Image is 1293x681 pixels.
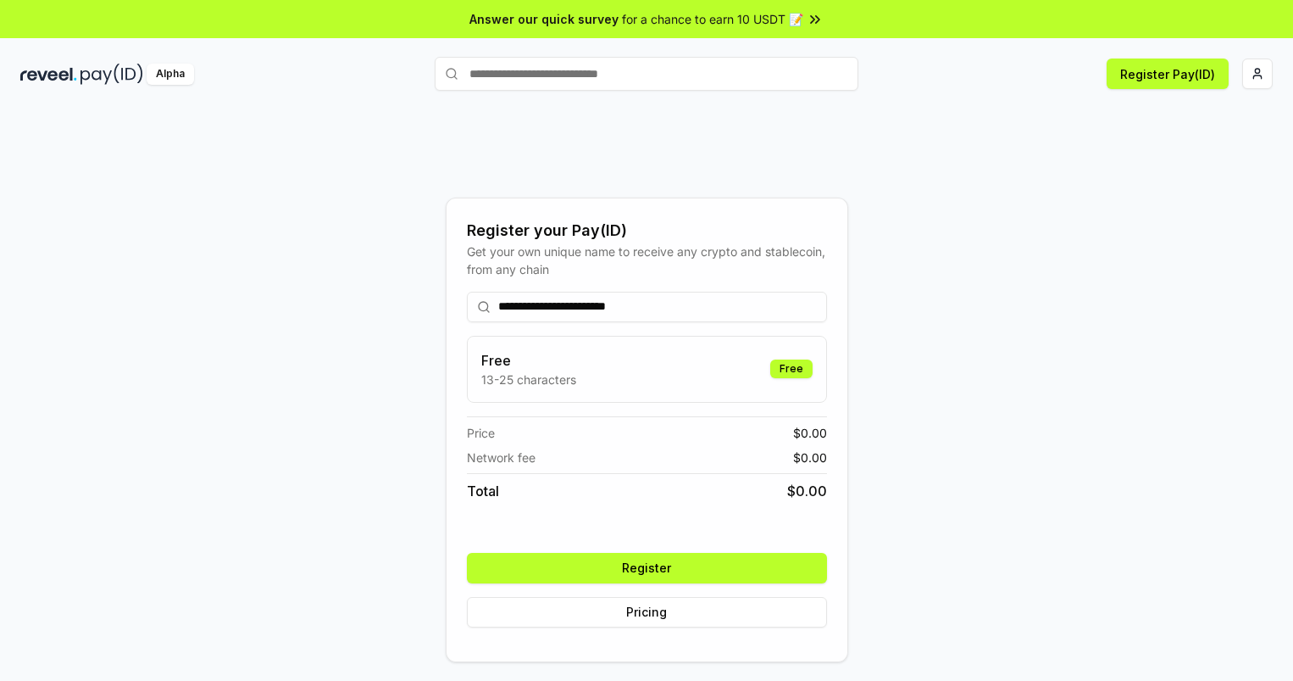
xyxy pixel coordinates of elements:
[481,350,576,371] h3: Free
[467,219,827,243] div: Register your Pay(ID)
[481,371,576,388] p: 13-25 characters
[793,424,827,442] span: $ 0.00
[622,10,803,28] span: for a chance to earn 10 USDT 📝
[80,64,143,85] img: pay_id
[467,597,827,628] button: Pricing
[787,481,827,501] span: $ 0.00
[469,10,619,28] span: Answer our quick survey
[467,449,536,466] span: Network fee
[770,360,813,378] div: Free
[467,481,499,501] span: Total
[467,424,495,442] span: Price
[793,449,827,466] span: $ 0.00
[467,553,827,583] button: Register
[20,64,77,85] img: reveel_dark
[1107,59,1229,89] button: Register Pay(ID)
[147,64,194,85] div: Alpha
[467,243,827,278] div: Get your own unique name to receive any crypto and stablecoin, from any chain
